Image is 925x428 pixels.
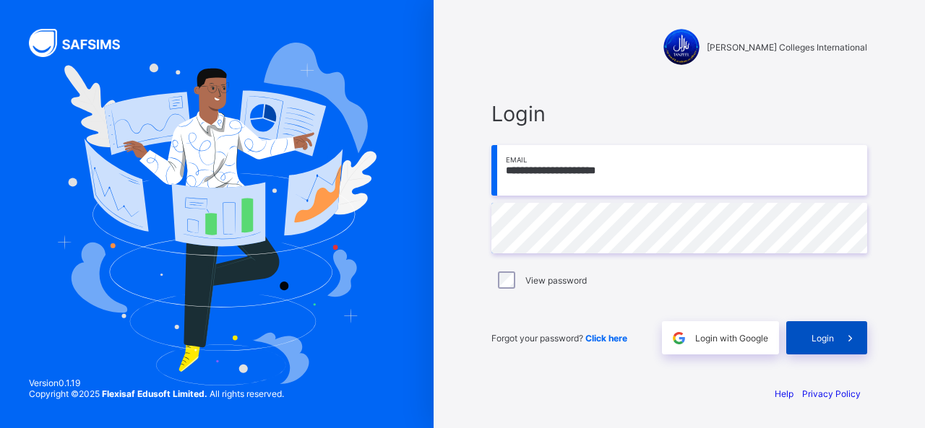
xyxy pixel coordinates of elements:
a: Help [775,388,793,399]
span: [PERSON_NAME] Colleges International [707,42,867,53]
span: Login with Google [695,333,768,344]
img: SAFSIMS Logo [29,29,137,57]
span: Login [491,101,867,126]
span: Login [812,333,834,344]
a: Privacy Policy [802,388,861,399]
img: Hero Image [57,43,376,385]
label: View password [525,275,587,286]
span: Version 0.1.19 [29,377,284,388]
img: google.396cfc9801f0270233282035f929180a.svg [671,330,687,346]
span: Copyright © 2025 All rights reserved. [29,388,284,399]
strong: Flexisaf Edusoft Limited. [102,388,207,399]
span: Forgot your password? [491,333,627,344]
a: Click here [585,333,627,344]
